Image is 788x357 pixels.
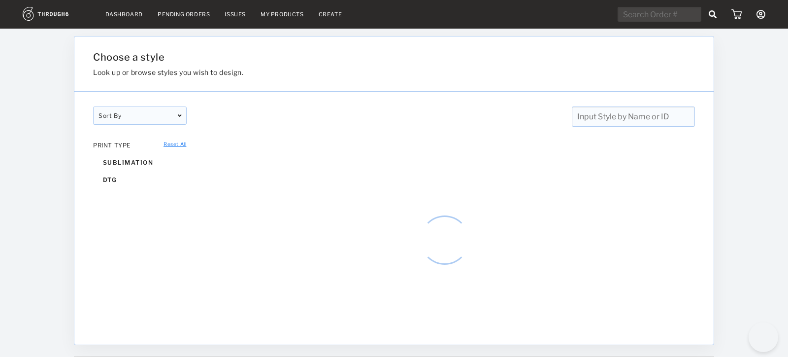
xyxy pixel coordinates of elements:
[23,7,91,21] img: logo.1c10ca64.svg
[319,11,342,18] a: Create
[261,11,304,18] a: My Products
[93,171,187,188] div: dtg
[158,11,210,18] a: Pending Orders
[93,154,187,171] div: sublimation
[749,322,778,352] iframe: Toggle Customer Support
[731,9,742,19] img: icon_cart.dab5cea1.svg
[164,141,186,147] a: Reset All
[93,68,593,76] h3: Look up or browse styles you wish to design.
[93,107,187,125] div: Sort By
[105,11,143,18] a: Dashboard
[572,107,695,127] input: Input Style by Name or ID
[93,142,187,149] div: PRINT TYPE
[618,7,701,22] input: Search Order #
[93,51,593,63] h1: Choose a style
[225,11,246,18] a: Issues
